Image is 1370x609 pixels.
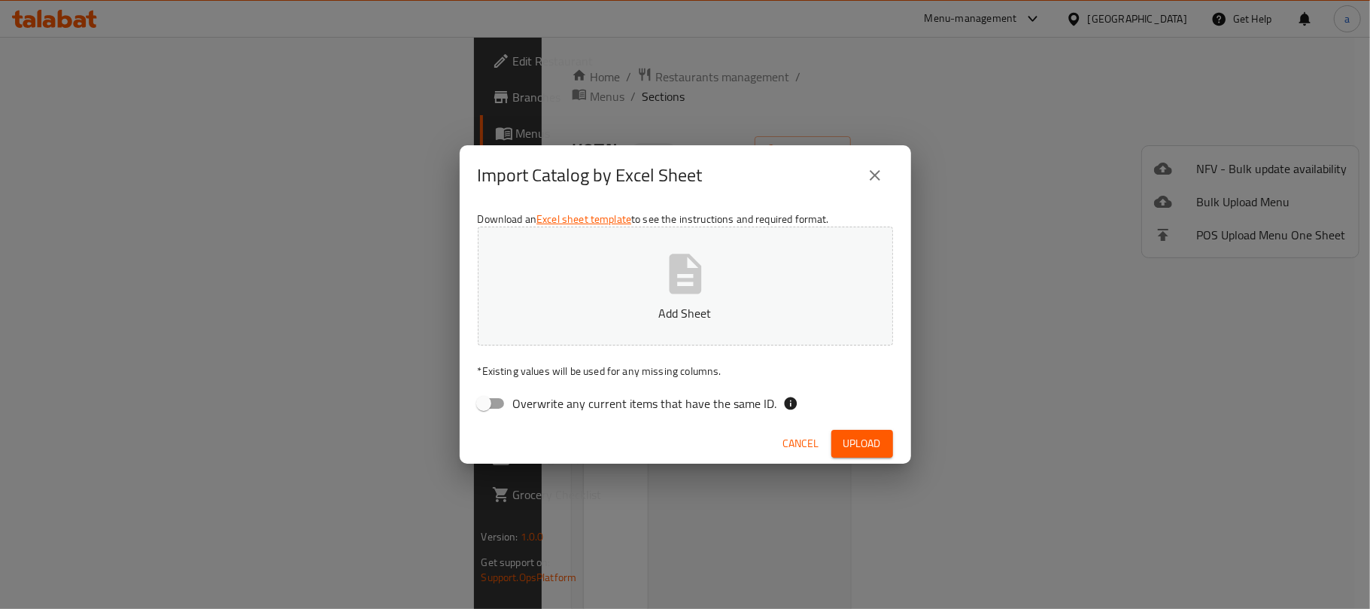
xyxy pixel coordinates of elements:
svg: If the overwrite option isn't selected, then the items that match an existing ID will be ignored ... [783,396,798,411]
button: Upload [831,430,893,458]
button: Cancel [777,430,825,458]
h2: Import Catalog by Excel Sheet [478,163,703,187]
p: Existing values will be used for any missing columns. [478,364,893,379]
span: Cancel [783,434,819,453]
span: Upload [843,434,881,453]
div: Download an to see the instructions and required format. [460,206,911,424]
button: Add Sheet [478,227,893,346]
a: Excel sheet template [536,209,631,229]
button: close [857,157,893,193]
p: Add Sheet [501,304,870,322]
span: Overwrite any current items that have the same ID. [513,394,777,413]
